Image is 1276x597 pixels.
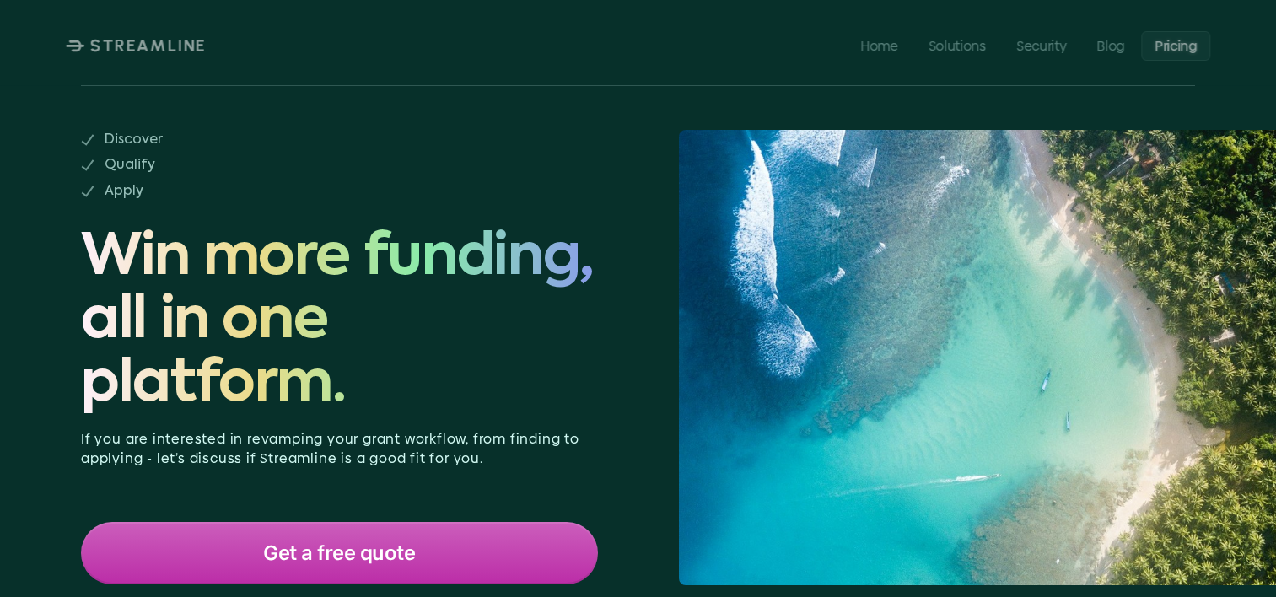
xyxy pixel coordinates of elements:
a: Get a free quote [81,522,598,584]
p: Solutions [929,37,986,53]
p: Security [1016,37,1066,53]
span: Win more funding, all in one platform. [81,228,598,417]
p: Blog [1097,37,1125,53]
a: Home [848,30,913,60]
p: Discover [105,131,332,149]
p: Home [861,37,899,53]
a: STREAMLINE [66,35,207,56]
p: Get a free quote [263,542,415,564]
a: Blog [1084,30,1139,60]
p: Apply [105,182,332,201]
p: Pricing [1155,37,1198,53]
p: STREAMLINE [90,35,207,56]
a: Pricing [1142,30,1211,60]
p: Qualify [105,156,332,175]
a: Security [1003,30,1079,60]
p: If you are interested in revamping your grant workflow, from finding to applying - let’s discuss ... [81,430,598,468]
